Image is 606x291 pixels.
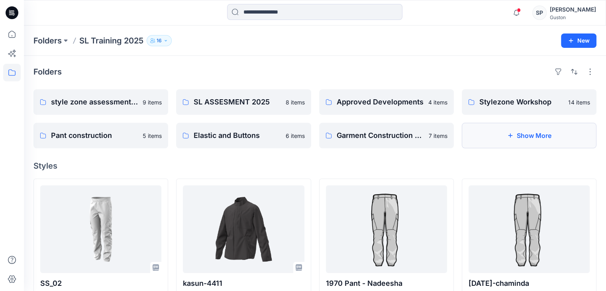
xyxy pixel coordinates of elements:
[286,98,305,106] p: 8 items
[337,96,424,108] p: Approved Developments
[51,96,138,108] p: style zone assessment 2025
[157,36,162,45] p: 16
[319,123,454,148] a: Garment Construction ( Jacket)7 items
[568,98,590,106] p: 14 items
[33,123,168,148] a: Pant construction5 items
[147,35,172,46] button: 16
[550,5,596,14] div: [PERSON_NAME]
[183,278,304,289] p: kasun-4411
[462,123,596,148] button: Show More
[33,161,596,171] h4: Styles
[532,6,547,20] div: SP
[286,132,305,140] p: 6 items
[194,130,280,141] p: Elastic and Buttons
[561,33,596,48] button: New
[462,89,596,115] a: Stylezone Workshop14 items
[176,123,311,148] a: Elastic and Buttons6 items
[33,35,62,46] a: Folders
[176,89,311,115] a: SL ASSESMENT 20258 items
[550,14,596,20] div: Guston
[326,185,447,273] a: 1970 Pant - Nadeesha
[469,278,590,289] p: [DATE]-chaminda
[79,35,143,46] p: SL Training 2025
[319,89,454,115] a: Approved Developments4 items
[143,98,162,106] p: 9 items
[40,278,161,289] p: SS_02
[479,96,563,108] p: Stylezone Workshop
[469,185,590,273] a: 09-07-2025-chaminda
[143,132,162,140] p: 5 items
[40,185,161,273] a: SS_02
[428,98,447,106] p: 4 items
[33,67,62,77] h4: Folders
[33,89,168,115] a: style zone assessment 20259 items
[194,96,280,108] p: SL ASSESMENT 2025
[429,132,447,140] p: 7 items
[337,130,424,141] p: Garment Construction ( Jacket)
[51,130,138,141] p: Pant construction
[183,185,304,273] a: kasun-4411
[326,278,447,289] p: 1970 Pant - Nadeesha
